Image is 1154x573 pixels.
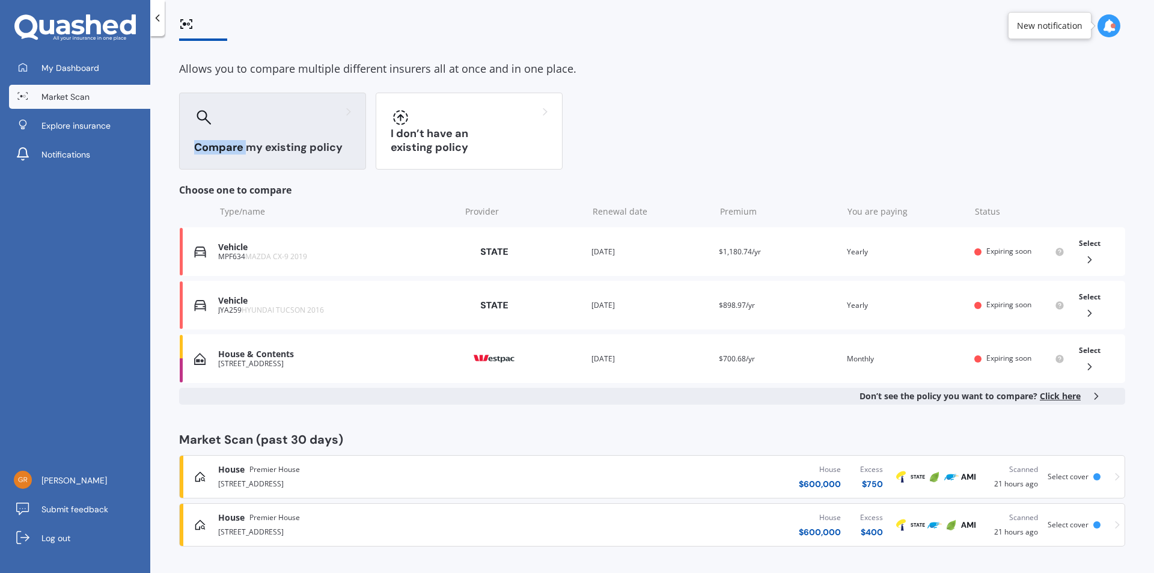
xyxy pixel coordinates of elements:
span: Select [1079,292,1101,302]
span: $1,180.74/yr [719,247,761,257]
img: Vehicle [194,299,206,311]
span: House [218,464,245,476]
div: Type/name [220,206,456,218]
div: New notification [1017,20,1082,32]
div: Renewal date [593,206,710,218]
img: AMI [961,470,975,484]
a: My Dashboard [9,56,150,80]
span: HYUNDAI TUCSON 2016 [242,305,324,315]
a: Log out [9,526,150,550]
img: Vehicle [194,246,206,258]
img: Initio [927,470,942,484]
div: [STREET_ADDRESS] [218,360,454,368]
a: Explore insurance [9,114,150,138]
a: Submit feedback [9,497,150,521]
img: Initio [944,518,959,532]
span: Premier House [249,512,300,524]
div: House & Contents [218,349,454,360]
span: Explore insurance [41,120,111,132]
div: Yearly [847,299,965,311]
span: Log out [41,532,70,544]
img: State [464,295,524,316]
div: Excess [860,464,883,476]
a: HousePremier House[STREET_ADDRESS]House$600,000Excess$400TowerStateTrade Me InsuranceInitioAMISca... [179,503,1125,547]
span: Select cover [1048,471,1088,482]
span: Premier House [249,464,300,476]
span: House [218,512,245,524]
div: [DATE] [591,246,709,258]
div: Market Scan (past 30 days) [179,434,1125,446]
span: Notifications [41,149,90,161]
span: $898.97/yr [719,300,755,310]
span: $700.68/yr [719,354,755,364]
span: Select [1079,345,1101,355]
img: Westpac [464,348,524,370]
img: State [911,470,925,484]
div: Allows you to compare multiple different insurers all at once and in one place. [179,60,1125,78]
div: $ 750 [860,478,883,490]
img: House & Contents [194,353,206,365]
div: Choose one to compare [179,184,1125,196]
div: MPF634 [218,253,454,261]
span: My Dashboard [41,62,99,74]
div: $ 600,000 [799,478,841,490]
img: 773035304b14086cc7d1a0df5fc237c9 [14,471,32,489]
span: MAZDA CX-9 2019 [245,251,307,262]
h3: Compare my existing policy [194,141,351,155]
div: [STREET_ADDRESS] [218,476,543,490]
div: Vehicle [218,242,454,253]
div: House [799,512,841,524]
div: [STREET_ADDRESS] [218,524,543,538]
b: Don’t see the policy you want to compare? [859,390,1081,402]
span: [PERSON_NAME] [41,474,107,486]
h3: I don’t have an existing policy [391,127,548,155]
div: 21 hours ago [986,464,1038,490]
a: HousePremier House[STREET_ADDRESS]House$600,000Excess$750TowerStateInitioTrade Me InsuranceAMISca... [179,455,1125,498]
img: Tower [894,518,908,532]
div: $ 400 [860,526,883,538]
div: You are paying [847,206,965,218]
img: AMI [961,518,975,532]
img: State [911,518,925,532]
img: State [464,241,524,263]
span: Select cover [1048,519,1088,530]
div: Status [975,206,1065,218]
div: Excess [860,512,883,524]
div: Scanned [986,464,1038,476]
div: Scanned [986,512,1038,524]
span: Click here [1040,390,1081,402]
span: Select [1079,238,1101,248]
span: Expiring soon [986,299,1031,310]
span: Submit feedback [41,503,108,515]
div: House [799,464,841,476]
div: Vehicle [218,296,454,306]
a: [PERSON_NAME] [9,468,150,492]
span: Market Scan [41,91,90,103]
div: 21 hours ago [986,512,1038,538]
div: Premium [720,206,838,218]
div: Yearly [847,246,965,258]
img: Trade Me Insurance [944,470,959,484]
span: Expiring soon [986,353,1031,363]
div: [DATE] [591,299,709,311]
span: Expiring soon [986,246,1031,256]
div: Monthly [847,353,965,365]
a: Market Scan [9,85,150,109]
img: Tower [894,470,908,484]
div: Provider [465,206,583,218]
img: Trade Me Insurance [927,518,942,532]
div: JYA259 [218,306,454,314]
div: $ 600,000 [799,526,841,538]
div: [DATE] [591,353,709,365]
a: Notifications [9,142,150,167]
